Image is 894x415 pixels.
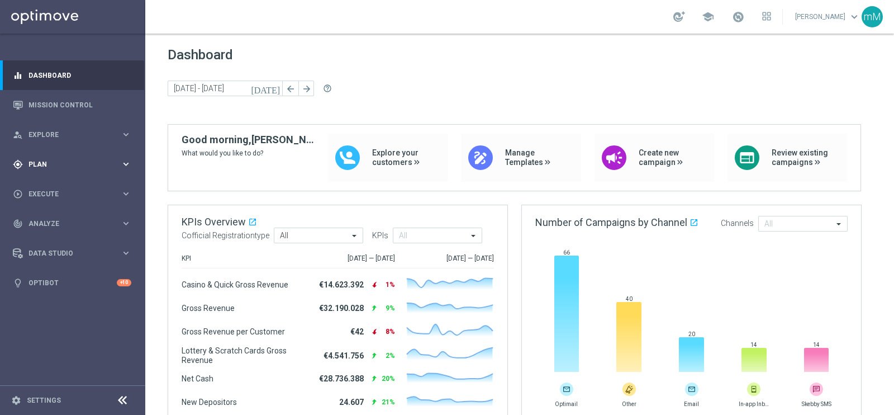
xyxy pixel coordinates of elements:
[13,189,121,199] div: Execute
[13,268,131,298] div: Optibot
[28,220,121,227] span: Analyze
[13,130,23,140] i: person_search
[13,219,121,229] div: Analyze
[12,190,132,199] button: play_circle_outline Execute keyboard_arrow_right
[13,219,23,229] i: track_changes
[13,60,131,90] div: Dashboard
[13,90,131,120] div: Mission Control
[121,218,131,229] i: keyboard_arrow_right
[13,278,23,288] i: lightbulb
[12,219,132,228] button: track_changes Analyze keyboard_arrow_right
[13,189,23,199] i: play_circle_outline
[12,249,132,258] button: Data Studio keyboard_arrow_right
[28,191,121,197] span: Execute
[121,188,131,199] i: keyboard_arrow_right
[12,130,132,139] button: person_search Explore keyboard_arrow_right
[27,397,61,404] a: Settings
[862,6,883,27] div: mM
[13,70,23,81] i: equalizer
[28,60,131,90] a: Dashboard
[702,11,714,23] span: school
[12,279,132,287] button: lightbulb Optibot +10
[12,101,132,110] button: Mission Control
[28,268,117,298] a: Optibot
[12,160,132,169] button: gps_fixed Plan keyboard_arrow_right
[794,8,862,25] a: [PERSON_NAME]keyboard_arrow_down
[11,395,21,405] i: settings
[13,159,23,169] i: gps_fixed
[13,159,121,169] div: Plan
[13,130,121,140] div: Explore
[121,159,131,169] i: keyboard_arrow_right
[28,161,121,168] span: Plan
[848,11,860,23] span: keyboard_arrow_down
[121,248,131,258] i: keyboard_arrow_right
[121,129,131,140] i: keyboard_arrow_right
[13,248,121,258] div: Data Studio
[117,279,131,286] div: +10
[12,71,132,80] button: equalizer Dashboard
[28,90,131,120] a: Mission Control
[28,250,121,257] span: Data Studio
[28,131,121,138] span: Explore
